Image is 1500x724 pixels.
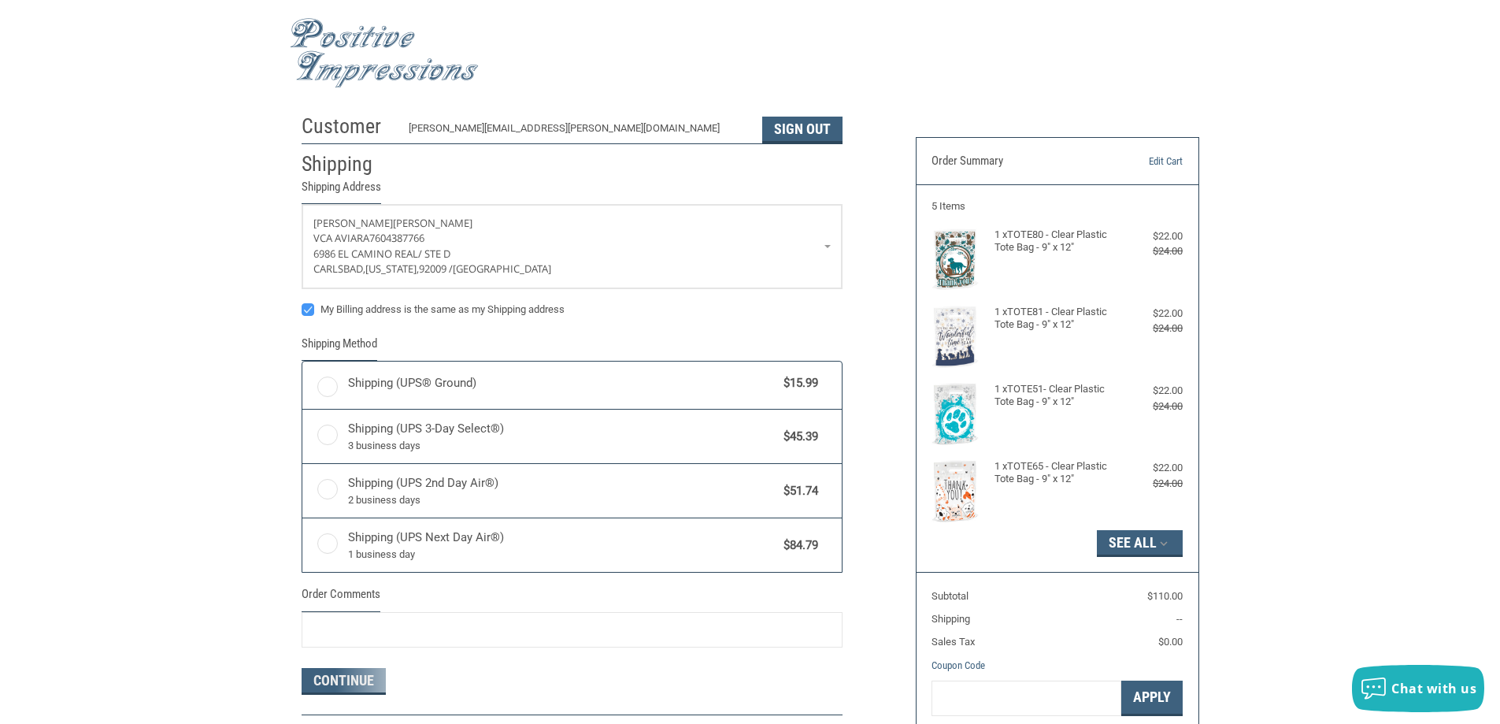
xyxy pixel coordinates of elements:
[290,18,479,88] img: Positive Impressions
[1147,590,1183,602] span: $110.00
[1121,681,1183,716] button: Apply
[348,529,776,562] span: Shipping (UPS Next Day Air®)
[1176,613,1183,625] span: --
[313,262,365,276] span: CARLSBAD,
[1120,399,1183,414] div: $24.00
[348,438,776,454] span: 3 business days
[1120,306,1183,321] div: $22.00
[1120,243,1183,259] div: $24.00
[1120,460,1183,476] div: $22.00
[931,636,975,648] span: Sales Tax
[1120,383,1183,399] div: $22.00
[393,216,472,230] span: [PERSON_NAME]
[931,590,969,602] span: Subtotal
[348,547,776,562] span: 1 business day
[1391,680,1476,697] span: Chat with us
[418,247,450,261] span: / STE D
[302,151,394,177] h2: Shipping
[313,231,369,245] span: VCA AVIARA
[762,117,843,143] button: Sign Out
[419,262,453,276] span: 92009 /
[348,492,776,508] span: 2 business days
[453,262,551,276] span: [GEOGRAPHIC_DATA]
[1097,530,1183,557] button: See All
[994,306,1117,332] h4: 1 x TOTE81 - Clear Plastic Tote Bag - 9" x 12"
[369,231,424,245] span: 7604387766
[302,585,380,611] legend: Order Comments
[931,200,1183,213] h3: 5 Items
[994,460,1117,486] h4: 1 x TOTE65 - Clear Plastic Tote Bag - 9" x 12"
[302,335,377,361] legend: Shipping Method
[776,374,819,392] span: $15.99
[348,474,776,507] span: Shipping (UPS 2nd Day Air®)
[1352,665,1484,712] button: Chat with us
[994,383,1117,409] h4: 1 x TOTE51- Clear Plastic Tote Bag - 9" x 12"
[348,420,776,453] span: Shipping (UPS 3-Day Select®)
[348,374,776,392] span: Shipping (UPS® Ground)
[1158,636,1183,648] span: $0.00
[302,303,843,316] label: My Billing address is the same as my Shipping address
[1120,476,1183,492] div: $24.00
[931,681,1121,716] input: Gift Certificate or Coupon Code
[776,537,819,555] span: $84.79
[302,668,386,695] button: Continue
[302,113,394,139] h2: Customer
[776,482,819,500] span: $51.74
[313,247,418,261] span: 6986 EL CAMINO REAL
[409,121,746,143] div: [PERSON_NAME][EMAIL_ADDRESS][PERSON_NAME][DOMAIN_NAME]
[1120,228,1183,244] div: $22.00
[931,154,1102,169] h3: Order Summary
[931,613,970,625] span: Shipping
[931,659,985,671] a: Coupon Code
[1102,154,1183,169] a: Edit Cart
[313,216,393,230] span: [PERSON_NAME]
[994,228,1117,254] h4: 1 x TOTE80 - Clear Plastic Tote Bag - 9" x 12"
[776,428,819,446] span: $45.39
[1120,321,1183,336] div: $24.00
[302,205,842,288] a: Enter or select a different address
[365,262,419,276] span: [US_STATE],
[302,178,381,204] legend: Shipping Address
